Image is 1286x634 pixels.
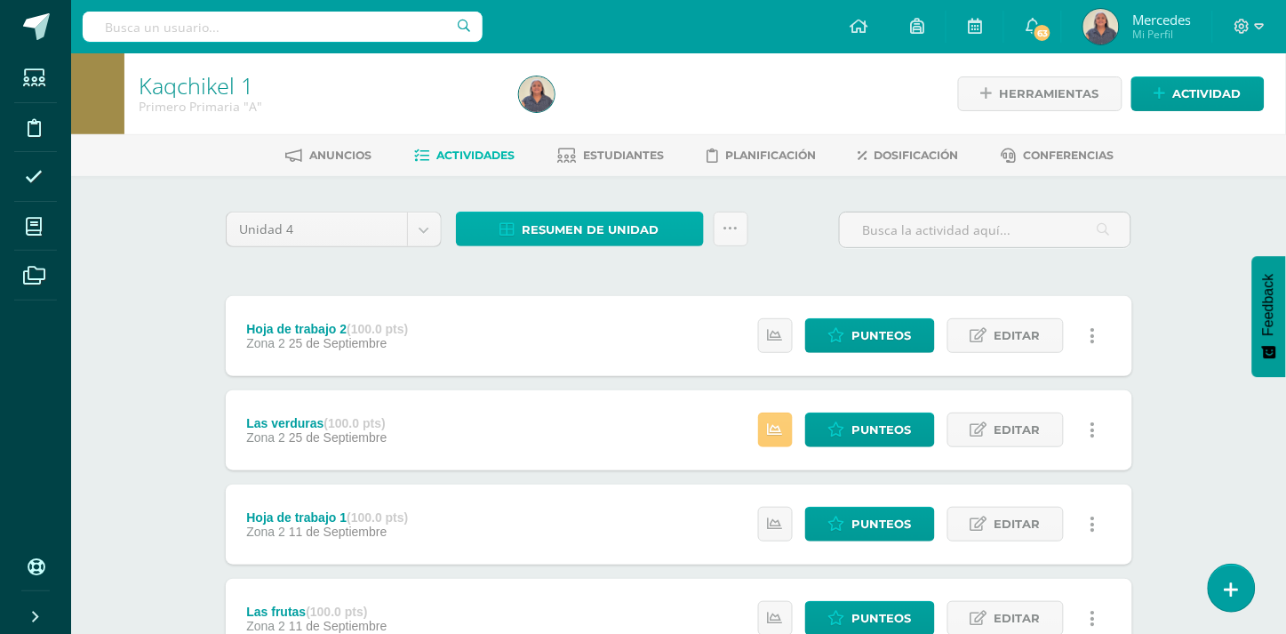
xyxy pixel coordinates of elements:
[139,73,498,98] h1: Kaqchikel 1
[875,148,959,162] span: Dosificación
[523,213,659,246] span: Resumen de unidad
[852,508,912,541] span: Punteos
[289,619,387,633] span: 11 de Septiembre
[289,336,387,350] span: 25 de Septiembre
[805,318,935,353] a: Punteos
[436,148,515,162] span: Actividades
[1083,9,1119,44] img: 349f28f2f3b696b4e6c9a4fec5dddc87.png
[456,212,704,246] a: Resumen de unidad
[519,76,555,112] img: 349f28f2f3b696b4e6c9a4fec5dddc87.png
[958,76,1122,111] a: Herramientas
[994,508,1041,541] span: Editar
[1024,148,1114,162] span: Conferencias
[1132,27,1191,42] span: Mi Perfil
[347,322,408,336] strong: (100.0 pts)
[852,413,912,446] span: Punteos
[306,605,367,619] strong: (100.0 pts)
[289,525,387,539] span: 11 de Septiembre
[1000,77,1099,110] span: Herramientas
[852,319,912,352] span: Punteos
[246,322,408,336] div: Hoja de trabajo 2
[227,213,441,246] a: Unidad 4
[83,12,483,42] input: Busca un usuario...
[994,319,1041,352] span: Editar
[707,141,816,170] a: Planificación
[246,619,285,633] span: Zona 2
[805,413,935,447] a: Punteos
[805,507,935,542] a: Punteos
[1132,11,1191,28] span: Mercedes
[246,430,285,445] span: Zona 2
[285,141,371,170] a: Anuncios
[246,510,408,525] div: Hoja de trabajo 1
[347,510,408,525] strong: (100.0 pts)
[583,148,664,162] span: Estudiantes
[725,148,816,162] span: Planificación
[557,141,664,170] a: Estudiantes
[994,413,1041,446] span: Editar
[1033,23,1052,43] span: 63
[139,98,498,115] div: Primero Primaria 'A'
[414,141,515,170] a: Actividades
[246,336,285,350] span: Zona 2
[246,605,387,619] div: Las frutas
[1173,77,1242,110] span: Actividad
[324,416,386,430] strong: (100.0 pts)
[1131,76,1265,111] a: Actividad
[859,141,959,170] a: Dosificación
[139,70,253,100] a: Kaqchikel 1
[840,213,1130,247] input: Busca la actividad aquí...
[1002,141,1114,170] a: Conferencias
[1252,256,1286,377] button: Feedback - Mostrar encuesta
[309,148,371,162] span: Anuncios
[289,430,387,445] span: 25 de Septiembre
[240,213,394,246] span: Unidad 4
[1261,274,1277,336] span: Feedback
[246,525,285,539] span: Zona 2
[246,416,387,430] div: Las verduras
